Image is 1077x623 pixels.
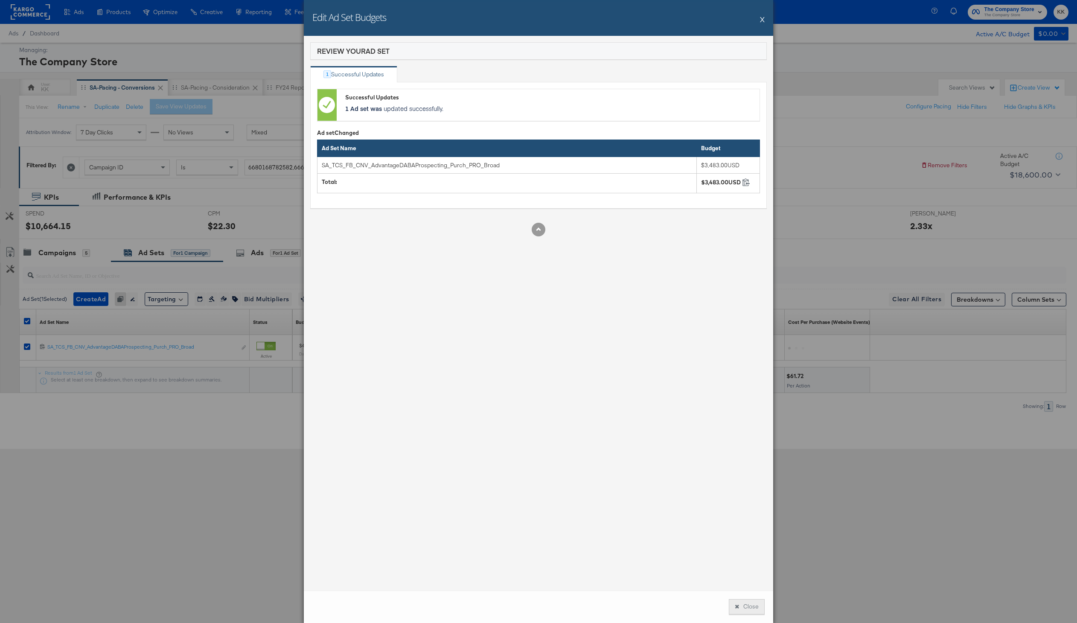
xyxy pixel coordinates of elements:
td: $3,483.00USD [697,157,760,174]
h2: Edit Ad Set Budgets [312,11,386,23]
div: SA_TCS_FB_CNV_AdvantageDABAProspecting_Purch_PRO_Broad [322,161,663,169]
button: X [760,11,765,28]
div: Successful Updates [345,93,755,102]
div: Review Your Ad Set [317,46,390,56]
div: Total: [322,178,692,186]
p: updated successfully. [345,104,755,113]
strong: 1 Ad set was [345,104,382,113]
div: Successful Updates [331,70,384,79]
th: Budget [697,140,760,157]
th: Ad Set Name [317,140,697,157]
div: Ad set Changed [317,129,760,137]
button: Close [729,599,765,614]
div: 1 [323,70,331,78]
div: $3,483.00USD [701,178,741,186]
